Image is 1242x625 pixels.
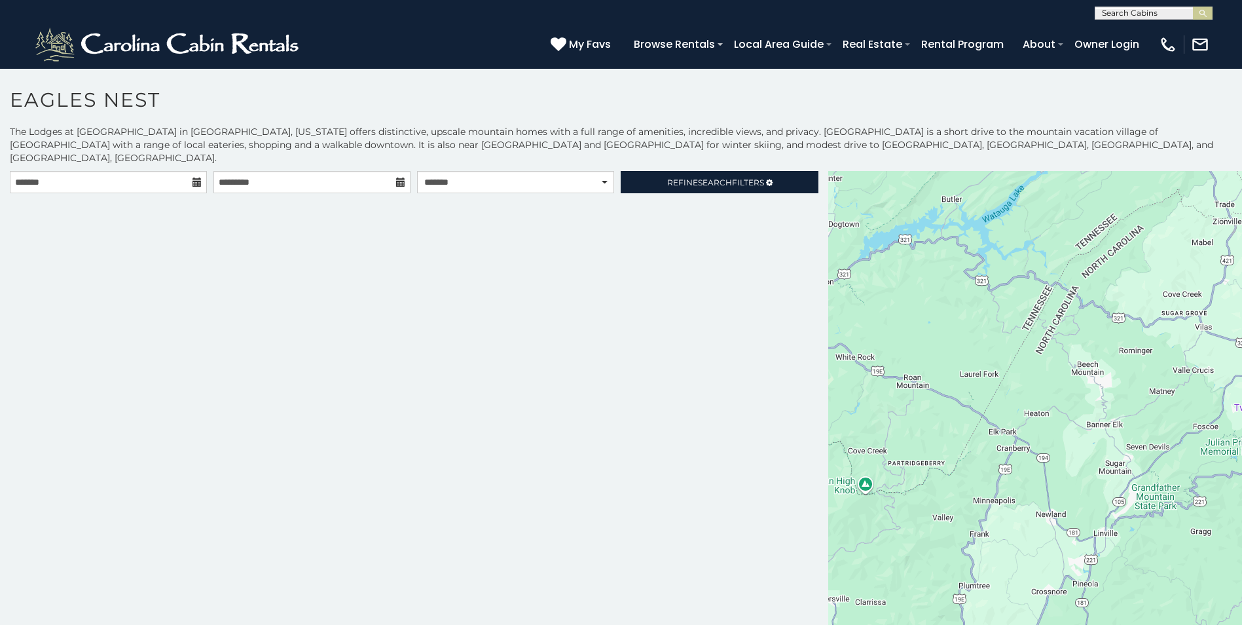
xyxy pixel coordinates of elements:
span: Refine Filters [667,178,764,187]
a: About [1016,33,1062,56]
a: RefineSearchFilters [621,171,818,193]
a: My Favs [551,36,614,53]
a: Browse Rentals [627,33,721,56]
a: Owner Login [1068,33,1146,56]
img: mail-regular-white.png [1191,35,1209,54]
span: My Favs [569,36,611,52]
a: Real Estate [836,33,909,56]
img: phone-regular-white.png [1159,35,1177,54]
a: Local Area Guide [727,33,830,56]
span: Search [698,178,732,187]
img: White-1-2.png [33,25,304,64]
a: Rental Program [915,33,1010,56]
